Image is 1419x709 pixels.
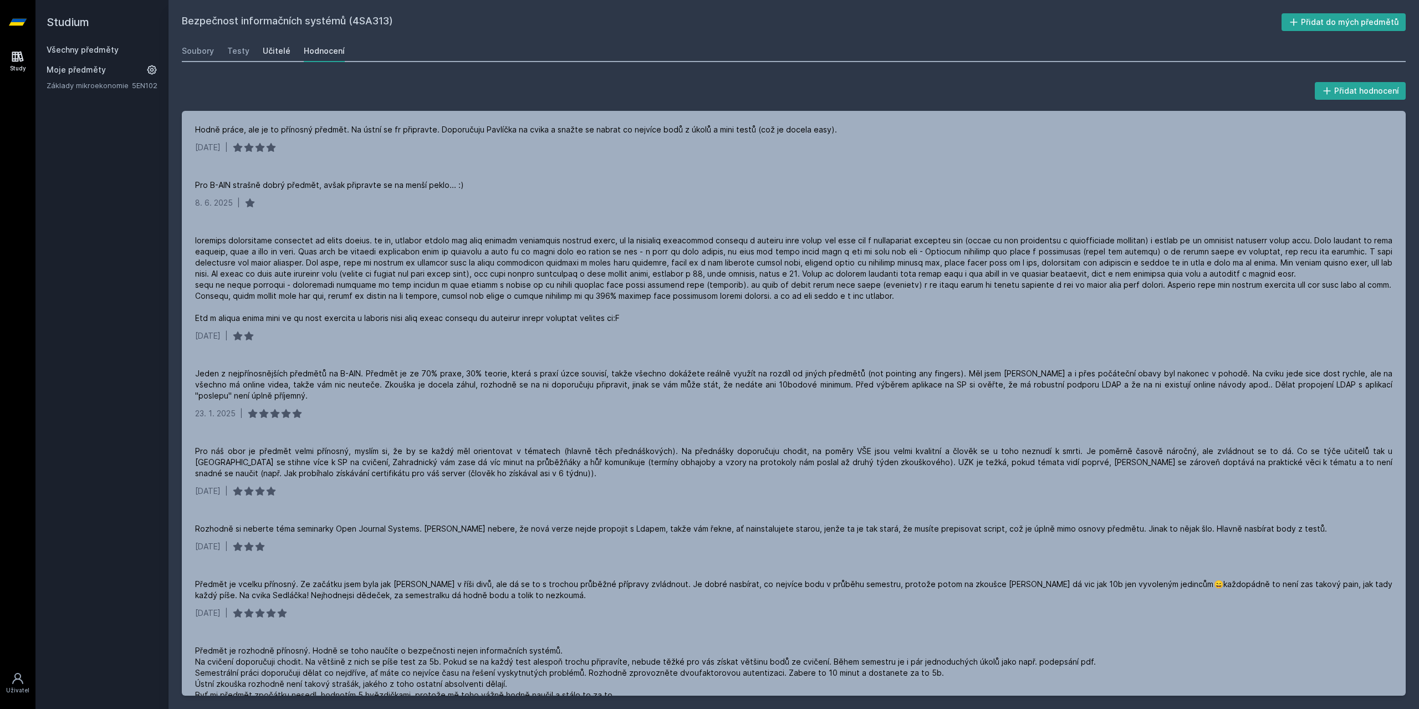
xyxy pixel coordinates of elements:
div: [DATE] [195,142,221,153]
a: Učitelé [263,40,290,62]
div: | [225,486,228,497]
div: | [225,142,228,153]
div: [DATE] [195,541,221,552]
div: Testy [227,45,249,57]
div: [DATE] [195,608,221,619]
div: loremips dolorsitame consectet ad elits doeius. te in, utlabor etdolo mag aliq enimadm veniamquis... [195,235,1392,324]
a: Testy [227,40,249,62]
div: Study [10,64,26,73]
a: Hodnocení [304,40,345,62]
a: Study [2,44,33,78]
div: | [225,608,228,619]
div: Pro B-AIN strašně dobrý předmět, avšak připravte se na menší peklo... :) [195,180,464,191]
div: [DATE] [195,330,221,341]
button: Přidat do mých předmětů [1282,13,1406,31]
div: Soubory [182,45,214,57]
span: Moje předměty [47,64,106,75]
div: Předmět je vcelku přínosný. Ze začátku jsem byla jak [PERSON_NAME] v říši divů, ale dá se to s tr... [195,579,1392,601]
div: | [225,541,228,552]
a: 5EN102 [132,81,157,90]
a: Všechny předměty [47,45,119,54]
div: 23. 1. 2025 [195,408,236,419]
a: Základy mikroekonomie [47,80,132,91]
div: | [240,408,243,419]
div: Hodně práce, ale je to přínosný předmět. Na ústní se fr připravte. Doporučuju Pavlíčka na cvika a... [195,124,837,135]
div: 8. 6. 2025 [195,197,233,208]
a: Soubory [182,40,214,62]
div: | [237,197,240,208]
div: Uživatel [6,686,29,695]
div: Pro náš obor je předmět velmi přínosný, myslím si, že by se každý měl orientovat v tématech (hlav... [195,446,1392,479]
h2: Bezpečnost informačních systémů (4SA313) [182,13,1282,31]
button: Přidat hodnocení [1315,82,1406,100]
div: Předmět je rozhodně přínosný. Hodně se toho naučíte o bezpečnosti nejen informačních systémů. Na ... [195,645,1096,701]
div: Hodnocení [304,45,345,57]
div: Jeden z nejpřínosnějších předmětů na B-AIN. Předmět je ze 70% praxe, 30% teorie, která s praxí úz... [195,368,1392,401]
div: Rozhodně si neberte téma seminarky Open Journal Systems. [PERSON_NAME] nebere, že nová verze nejd... [195,523,1327,534]
div: Učitelé [263,45,290,57]
div: [DATE] [195,486,221,497]
a: Uživatel [2,666,33,700]
div: | [225,330,228,341]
